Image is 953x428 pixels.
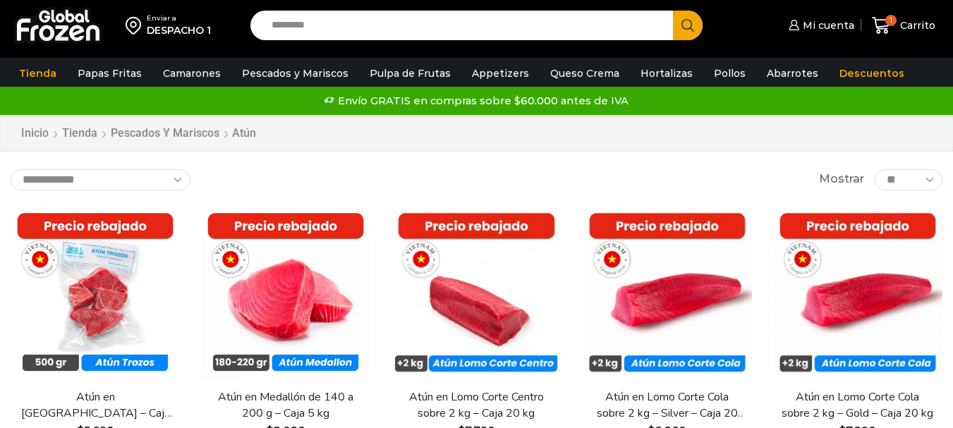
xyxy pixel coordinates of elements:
[126,13,147,37] img: address-field-icon.svg
[885,15,897,26] span: 1
[785,11,854,39] a: Mi cuenta
[156,60,228,87] a: Camarones
[232,126,256,140] h1: Atún
[19,389,171,422] a: Atún en [GEOGRAPHIC_DATA] – Caja 10 kg
[591,389,743,422] a: Atún en Lomo Corte Cola sobre 2 kg – Silver – Caja 20 kg
[782,389,934,422] a: Atún en Lomo Corte Cola sobre 2 kg – Gold – Caja 20 kg
[673,11,703,40] button: Search button
[210,389,362,422] a: Atún en Medallón de 140 a 200 g – Caja 5 kg
[400,389,552,422] a: Atún en Lomo Corte Centro sobre 2 kg – Caja 20 kg
[363,60,458,87] a: Pulpa de Frutas
[868,9,939,42] a: 1 Carrito
[832,60,911,87] a: Descuentos
[897,18,935,32] span: Carrito
[11,169,190,190] select: Pedido de la tienda
[799,18,854,32] span: Mi cuenta
[20,126,256,142] nav: Breadcrumb
[71,60,149,87] a: Papas Fritas
[707,60,753,87] a: Pollos
[110,126,220,142] a: Pescados y Mariscos
[543,60,626,87] a: Queso Crema
[819,171,864,188] span: Mostrar
[147,13,211,23] div: Enviar a
[61,126,98,142] a: Tienda
[633,60,700,87] a: Hortalizas
[760,60,825,87] a: Abarrotes
[465,60,536,87] a: Appetizers
[12,60,63,87] a: Tienda
[147,23,211,37] div: DESPACHO 1
[235,60,356,87] a: Pescados y Mariscos
[20,126,49,142] a: Inicio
